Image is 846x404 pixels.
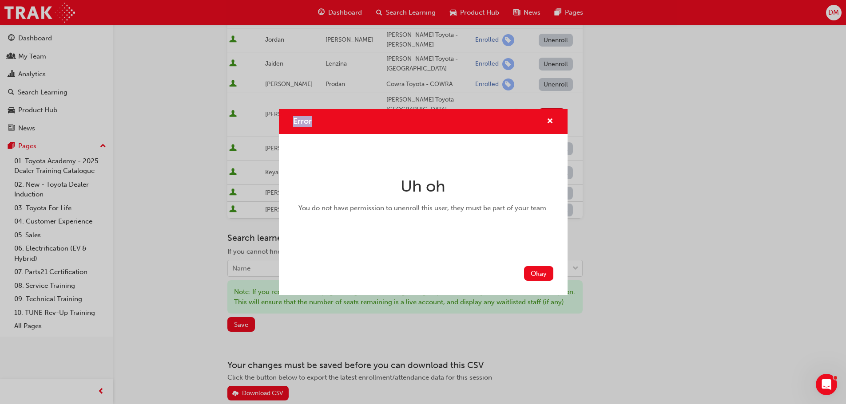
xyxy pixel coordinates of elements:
span: cross-icon [547,118,553,126]
div: You do not have permission to unenroll this user, they must be part of your team. [297,203,550,213]
h1: Uh oh [297,177,550,196]
button: cross-icon [547,116,553,127]
div: Error [279,109,568,295]
span: Error [293,116,312,126]
button: Okay [524,266,553,281]
iframe: Intercom live chat [816,374,837,395]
